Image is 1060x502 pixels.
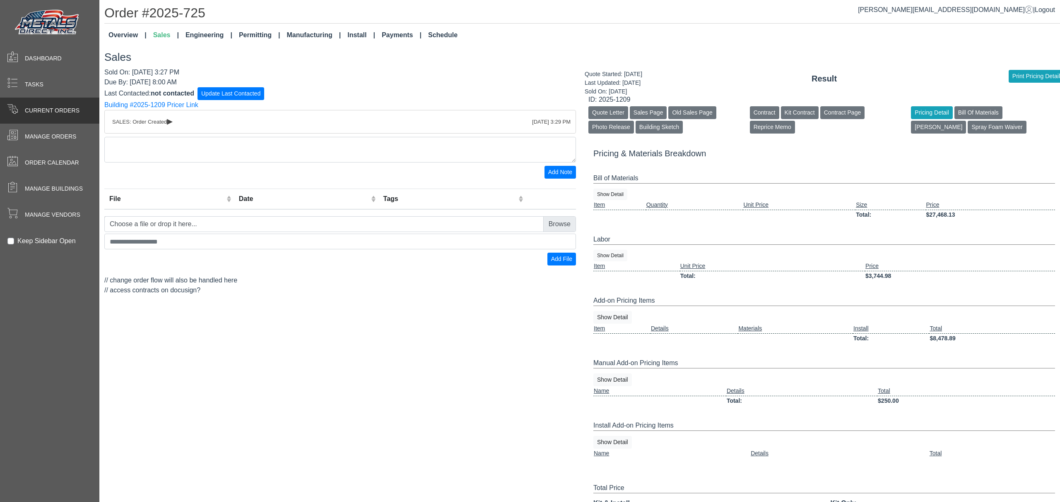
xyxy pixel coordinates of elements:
[593,234,1055,245] div: Labor
[198,87,264,100] button: Update Last Contacted
[858,5,1055,15] div: |
[750,106,779,119] button: Contract
[109,194,224,204] div: File
[588,95,1060,105] div: ID: 2025-1209
[680,271,865,281] td: Total:
[25,80,43,89] span: Tasks
[593,358,1055,368] div: Manual Add-on Pricing Items
[593,324,650,334] td: Item
[588,106,628,119] button: Quote Letter
[585,70,642,79] div: Quote Started: [DATE]
[593,261,680,271] td: Item
[151,89,194,96] span: not contacted
[283,27,344,43] a: Manufacturing
[865,271,1055,281] td: $3,744.98
[855,210,925,220] td: Total:
[1035,6,1055,13] span: Logout
[25,106,79,115] span: Current Orders
[877,386,1055,396] td: Total
[104,77,576,87] div: Due By: [DATE] 8:00 AM
[929,324,1055,334] td: Total
[865,261,1055,271] td: Price
[593,189,627,200] button: Show Detail
[853,324,929,334] td: Install
[929,333,1055,343] td: $8,478.89
[855,200,925,210] td: Size
[911,121,966,134] button: [PERSON_NAME]
[926,210,1055,220] td: $27,468.13
[593,148,1055,158] h5: Pricing & Materials Breakdown
[646,200,743,210] td: Quantity
[680,261,865,271] td: Unit Price
[726,396,877,406] td: Total:
[636,121,683,134] button: Building Sketch
[593,173,1055,184] div: Bill of Materials
[593,449,750,458] td: Name
[593,386,726,396] td: Name
[877,396,1055,406] td: $250.00
[743,200,855,210] td: Unit Price
[526,189,576,210] th: Remove
[858,6,1033,13] a: [PERSON_NAME][EMAIL_ADDRESS][DOMAIN_NAME]
[25,132,76,141] span: Manage Orders
[954,106,1002,119] button: Bill Of Materials
[104,5,1060,24] h1: Order #2025-725
[150,27,182,43] a: Sales
[105,27,150,43] a: Overview
[548,169,572,175] span: Add Note
[630,106,667,119] button: Sales Page
[750,121,795,134] button: Reprice Memo
[17,236,76,246] label: Keep Sidebar Open
[112,118,568,126] div: SALES: Order Created
[668,106,716,119] button: Old Sales Page
[926,200,1055,210] td: Price
[383,194,517,204] div: Tags
[201,90,260,97] span: Update Last Contacted
[968,121,1026,134] button: Spray Foam Waiver
[593,250,627,261] button: Show Detail
[551,256,572,262] span: Add File
[593,200,646,210] td: Item
[738,324,853,334] td: Materials
[593,373,632,386] button: Show Detail
[585,79,642,87] div: Last Updated: [DATE]
[588,121,634,134] button: Photo Release
[344,27,378,43] a: Install
[781,106,819,119] button: Kit Contract
[25,210,80,219] span: Manage Vendors
[236,27,284,43] a: Permitting
[585,87,642,96] div: Sold On: [DATE]
[104,51,1060,64] h3: Sales
[104,87,576,100] form: Last Contacted:
[820,106,865,119] button: Contract Page
[378,27,425,43] a: Payments
[911,106,952,119] button: Pricing Detail
[853,333,929,343] td: Total:
[593,483,1055,493] div: Total Price
[25,158,79,167] span: Order Calendar
[12,7,83,38] img: Metals Direct Inc Logo
[593,436,632,449] button: Show Detail
[726,386,877,396] td: Details
[588,72,1060,85] div: Result
[650,324,738,334] td: Details
[929,449,1055,458] td: Total
[104,101,198,108] a: Building #2025-1209 Pricer Link
[547,253,576,265] button: Add File
[593,311,632,324] button: Show Detail
[104,67,576,77] div: Sold On: [DATE] 3:27 PM
[425,27,461,43] a: Schedule
[25,54,62,63] span: Dashboard
[167,118,173,124] span: ▸
[239,194,369,204] div: Date
[25,184,83,193] span: Manage Buildings
[544,166,576,179] button: Add Note
[593,421,1055,431] div: Install Add-on Pricing Items
[182,27,236,43] a: Engineering
[593,296,1055,306] div: Add-on Pricing Items
[532,118,571,126] div: [DATE] 3:29 PM
[750,449,929,458] td: Details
